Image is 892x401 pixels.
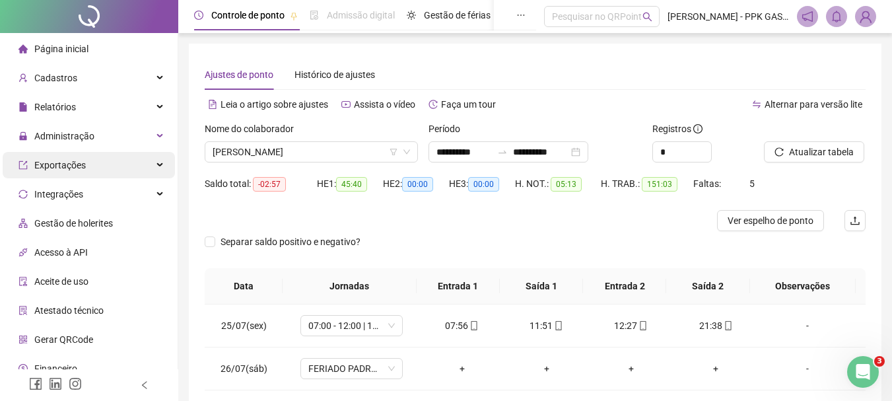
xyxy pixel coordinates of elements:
th: Entrada 2 [583,268,666,305]
th: Observações [750,268,856,305]
span: reload [774,147,784,157]
span: linkedin [49,377,62,390]
span: Assista o vídeo [354,99,415,110]
div: H. NOT.: [515,176,601,192]
span: Histórico de ajustes [294,69,375,80]
span: Gestão de holerites [34,218,113,229]
div: - [769,318,846,333]
span: swap-right [497,147,508,157]
iframe: Intercom live chat [847,356,879,388]
span: Alternar para versão lite [765,99,862,110]
th: Data [205,268,283,305]
div: Saldo total: [205,176,317,192]
span: Admissão digital [327,10,395,20]
div: HE 3: [449,176,515,192]
span: 00:00 [402,177,433,192]
div: - [769,361,846,376]
span: Atualizar tabela [789,145,854,159]
span: 45:40 [336,177,367,192]
span: Ver espelho de ponto [728,213,813,228]
th: Jornadas [283,268,417,305]
label: Período [429,122,469,136]
span: file [18,102,28,112]
span: sun [407,11,416,20]
span: Relatórios [34,102,76,112]
span: solution [18,306,28,315]
span: Administração [34,131,94,141]
span: file-done [310,11,319,20]
th: Saída 2 [666,268,749,305]
span: Gerar QRCode [34,334,93,345]
div: HE 2: [383,176,449,192]
span: bell [831,11,842,22]
span: ROQUE PEREIRA SAMPAIO FILHO [213,142,410,162]
th: Entrada 1 [417,268,500,305]
span: Faça um tour [441,99,496,110]
span: sync [18,190,28,199]
span: info-circle [693,124,703,133]
div: 12:27 [600,318,663,333]
span: swap [752,100,761,109]
span: mobile [722,321,733,330]
span: pushpin [290,12,298,20]
span: 3 [874,356,885,367]
span: home [18,44,28,54]
span: Separar saldo positivo e negativo? [215,235,366,249]
span: notification [802,11,813,22]
span: file-text [208,100,217,109]
span: 00:00 [468,177,499,192]
span: 5 [749,178,755,189]
span: to [497,147,508,157]
span: Registros [652,122,703,136]
button: Ver espelho de ponto [717,210,824,231]
span: Acesso à API [34,247,88,258]
div: + [600,361,663,376]
span: dollar [18,364,28,373]
span: export [18,161,28,170]
span: filter [390,148,397,156]
span: mobile [637,321,648,330]
span: api [18,248,28,257]
span: upload [850,215,860,226]
label: Nome do colaborador [205,122,302,136]
span: -02:57 [253,177,286,192]
span: down [403,148,411,156]
span: Leia o artigo sobre ajustes [221,99,328,110]
span: Aceite de uso [34,276,88,287]
span: Integrações [34,189,83,200]
span: Observações [761,279,845,293]
span: Atestado técnico [34,305,104,316]
span: 25/07(sex) [221,320,267,331]
div: H. TRAB.: [601,176,693,192]
span: 07:00 - 12:00 | 13:00 - 15:20 [308,316,395,336]
span: FERIADO PADROEIRA DE FEIRA [308,359,395,379]
div: 11:51 [515,318,578,333]
span: apartment [18,219,28,228]
th: Saída 1 [500,268,583,305]
span: Controle de ponto [211,10,285,20]
span: 26/07(sáb) [221,363,267,374]
button: Atualizar tabela [764,141,864,163]
span: history [429,100,438,109]
span: qrcode [18,335,28,344]
div: HE 1: [317,176,383,192]
span: youtube [341,100,351,109]
div: 07:56 [430,318,494,333]
span: lock [18,131,28,141]
span: mobile [553,321,563,330]
span: 151:03 [642,177,677,192]
span: instagram [69,377,82,390]
span: Ajustes de ponto [205,69,273,80]
div: + [684,361,747,376]
span: search [642,12,652,22]
div: + [430,361,494,376]
span: Cadastros [34,73,77,83]
div: + [515,361,578,376]
span: Financeiro [34,363,77,374]
span: audit [18,277,28,286]
div: 21:38 [684,318,747,333]
span: Faltas: [693,178,723,189]
span: Exportações [34,160,86,170]
span: [PERSON_NAME] - PPK GASES MEDICINAIS E INDUSTRIAIS [668,9,789,24]
span: Gestão de férias [424,10,491,20]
